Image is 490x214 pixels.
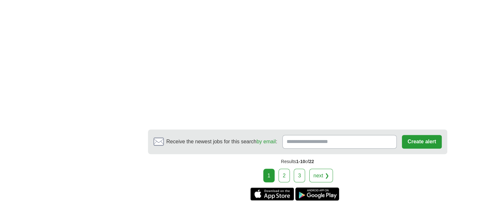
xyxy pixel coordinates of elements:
a: by email [256,139,276,144]
span: Receive the newest jobs for this search : [166,138,277,146]
a: 3 [294,169,305,182]
a: next ❯ [309,169,333,182]
a: Get the iPhone app [250,187,294,200]
a: Get the Android app [295,187,339,200]
span: 22 [309,159,314,164]
span: 1-10 [296,159,305,164]
div: Results of [148,154,447,169]
a: 2 [279,169,290,182]
div: 1 [263,169,275,182]
button: Create alert [402,135,441,149]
